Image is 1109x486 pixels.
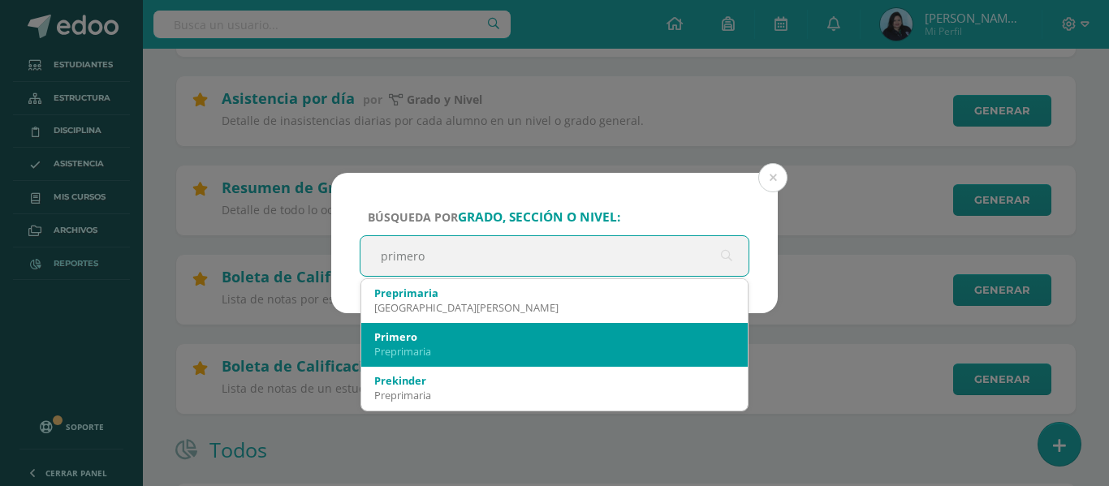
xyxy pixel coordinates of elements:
[458,209,620,226] strong: grado, sección o nivel:
[374,344,735,359] div: Preprimaria
[360,236,749,276] input: ej. Primero primaria, etc.
[758,163,788,192] button: Close (Esc)
[374,329,735,344] div: Primero
[374,300,735,315] div: [GEOGRAPHIC_DATA][PERSON_NAME]
[374,388,735,402] div: Preprimaria
[374,373,735,388] div: Prekinder
[368,209,620,225] span: Búsqueda por
[374,286,735,300] div: Preprimaria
